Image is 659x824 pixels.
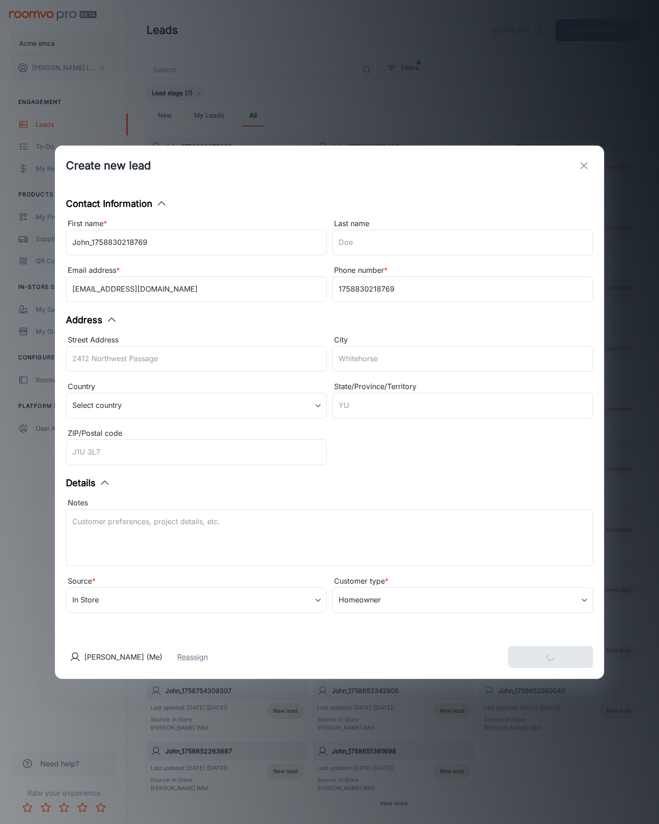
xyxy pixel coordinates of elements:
[66,587,327,613] div: In Store
[332,218,593,230] div: Last name
[66,334,327,346] div: Street Address
[66,276,327,302] input: myname@example.com
[66,393,327,418] div: Select country
[332,393,593,418] input: YU
[332,575,593,587] div: Customer type
[66,575,327,587] div: Source
[66,230,327,255] input: John
[84,651,162,662] p: [PERSON_NAME] (Me)
[66,497,593,509] div: Notes
[66,218,327,230] div: First name
[332,381,593,393] div: State/Province/Territory
[66,197,167,211] button: Contact Information
[332,230,593,255] input: Doe
[66,439,327,465] input: J1U 3L7
[66,428,327,439] div: ZIP/Postal code
[332,265,593,276] div: Phone number
[177,651,208,662] button: Reassign
[332,587,593,613] div: Homeowner
[332,276,593,302] input: +1 439-123-4567
[575,157,593,175] button: exit
[66,157,151,174] h1: Create new lead
[66,476,110,490] button: Details
[66,346,327,372] input: 2412 Northwest Passage
[66,265,327,276] div: Email address
[332,334,593,346] div: City
[66,381,327,393] div: Country
[332,346,593,372] input: Whitehorse
[66,313,117,327] button: Address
